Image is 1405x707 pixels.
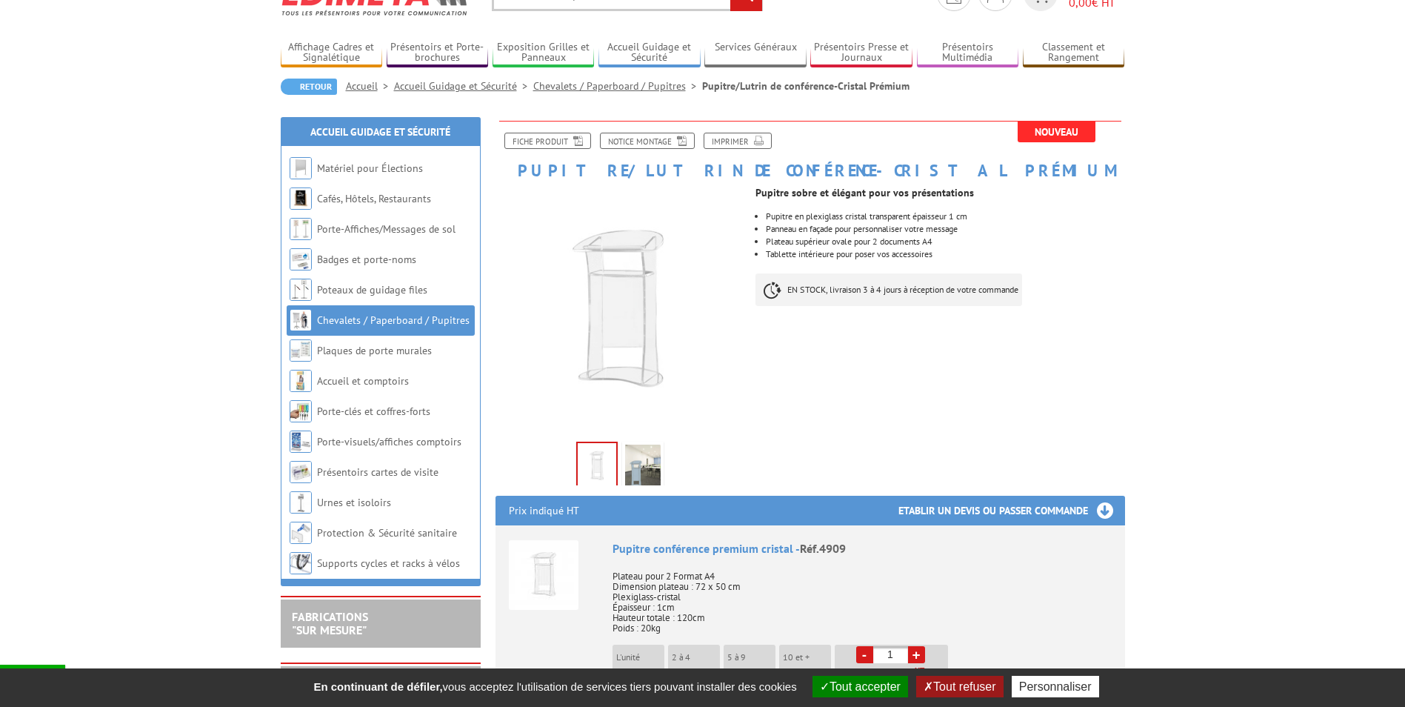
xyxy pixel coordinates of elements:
[755,186,974,199] strong: Pupitre sobre et élégant pour vos présentations
[306,680,804,693] span: vous acceptez l'utilisation de services tiers pouvant installer des cookies
[290,370,312,392] img: Accueil et comptoirs
[346,79,394,93] a: Accueil
[783,652,831,663] p: 10 et +
[310,125,450,139] a: Accueil Guidage et Sécurité
[317,526,457,540] a: Protection & Sécurité sanitaire
[1023,41,1125,65] a: Classement et Rangement
[292,609,368,637] a: FABRICATIONS"Sur Mesure"
[1018,122,1095,142] span: Nouveau
[613,540,1112,557] div: Pupitre conférence premium cristal -
[856,646,873,663] a: -
[598,41,701,65] a: Accueil Guidage et Sécurité
[704,41,807,65] a: Services Généraux
[387,41,489,65] a: Présentoirs et Porte-brochures
[1012,676,1099,697] button: Personnaliser (fenêtre modale)
[766,225,1124,233] li: Panneau en façade pour personnaliser votre message
[317,222,455,236] a: Porte-Affiches/Messages de sol
[317,162,423,175] a: Matériel pour Élections
[290,309,312,331] img: Chevalets / Paperboard / Pupitres
[578,443,616,489] img: pupitre_de_conference_discours_premium_cristal_4909.jpg
[600,133,695,149] a: Notice Montage
[317,374,409,388] a: Accueil et comptoirs
[290,461,312,483] img: Présentoirs cartes de visite
[916,676,1003,697] button: Tout refuser
[493,41,595,65] a: Exposition Grilles et Panneaux
[317,557,460,570] a: Supports cycles et racks à vélos
[908,646,925,663] a: +
[702,79,910,93] li: Pupitre/Lutrin de conférence-Cristal Prémium
[317,496,391,509] a: Urnes et isoloirs
[915,665,924,676] sup: HT
[290,552,312,574] img: Supports cycles et racks à vélos
[290,279,312,301] img: Poteaux de guidage files
[766,250,1124,259] li: Tablette intérieure pour poser vos accessoires
[704,133,772,149] a: Imprimer
[317,465,438,479] a: Présentoirs cartes de visite
[766,237,1124,246] li: Plateau supérieur ovale pour 2 documents A4
[290,248,312,270] img: Badges et porte-noms
[317,253,416,266] a: Badges et porte-noms
[290,187,312,210] img: Cafés, Hôtels, Restaurants
[766,212,1124,221] li: Pupitre en plexiglass cristal transparent épaisseur 1 cm
[755,273,1022,306] p: EN STOCK, livraison 3 à 4 jours à réception de votre commande
[290,491,312,514] img: Urnes et isoloirs
[908,668,915,680] span: €
[317,313,470,327] a: Chevalets / Paperboard / Pupitres
[533,79,702,93] a: Chevalets / Paperboard / Pupitres
[509,540,578,610] img: Pupitre conférence premium cristal
[917,41,1019,65] a: Présentoirs Multimédia
[281,79,337,95] a: Retour
[290,522,312,544] img: Protection & Sécurité sanitaire
[317,192,431,205] a: Cafés, Hôtels, Restaurants
[887,668,908,680] span: 730
[727,652,775,663] p: 5 à 9
[290,339,312,362] img: Plaques de porte murales
[394,79,533,93] a: Accueil Guidage et Sécurité
[317,435,461,448] a: Porte-visuels/affiches comptoirs
[800,541,846,556] span: Réf.4909
[625,445,661,491] img: pupitre_lutrin_conference_cristal_premium_mise_en_situation_4909.jpg
[812,676,908,697] button: Tout accepter
[290,157,312,179] img: Matériel pour Élections
[313,680,442,693] strong: En continuant de défiler,
[290,218,312,240] img: Porte-Affiches/Messages de sol
[504,133,591,149] a: Fiche produit
[509,496,579,525] p: Prix indiqué HT
[616,652,664,663] p: L'unité
[317,405,430,418] a: Porte-clés et coffres-forts
[810,41,912,65] a: Présentoirs Presse et Journaux
[613,561,1112,634] p: Plateau pour 2 Format A4 Dimension plateau : 72 x 50 cm Plexiglass-cristal Épaisseur : 1cm Hauteu...
[495,187,745,437] img: pupitre_de_conference_discours_premium_cristal_4909.jpg
[290,400,312,422] img: Porte-clés et coffres-forts
[290,431,312,453] img: Porte-visuels/affiches comptoirs
[317,344,432,357] a: Plaques de porte murales
[838,668,948,694] p: Total
[281,41,383,65] a: Affichage Cadres et Signalétique
[317,283,427,296] a: Poteaux de guidage files
[898,496,1125,525] h3: Etablir un devis ou passer commande
[672,652,720,663] p: 2 à 4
